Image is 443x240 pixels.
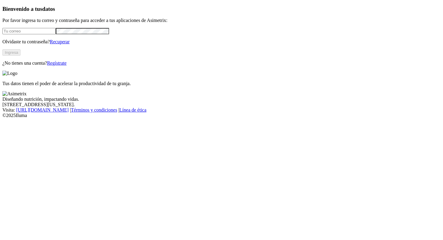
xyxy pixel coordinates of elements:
p: Tus datos tienen el poder de acelerar la productividad de tu granja. [2,81,441,86]
img: Asimetrix [2,91,27,97]
p: ¿No tienes una cuenta? [2,60,441,66]
img: Logo [2,71,17,76]
h3: Bienvenido a tus [2,6,441,12]
span: datos [42,6,55,12]
a: Términos y condiciones [71,107,117,112]
a: Línea de ética [119,107,146,112]
div: © 2025 Iluma [2,113,441,118]
a: Regístrate [47,60,67,66]
p: Olvidaste tu contraseña? [2,39,441,45]
div: Visita : | | [2,107,441,113]
a: Recuperar [50,39,70,44]
div: Diseñando nutrición, impactando vidas. [2,97,441,102]
p: Por favor ingresa tu correo y contraseña para acceder a tus aplicaciones de Asimetrix: [2,18,441,23]
a: [URL][DOMAIN_NAME] [16,107,69,112]
input: Tu correo [2,28,56,34]
button: Ingresa [2,49,20,56]
div: [STREET_ADDRESS][US_STATE]. [2,102,441,107]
